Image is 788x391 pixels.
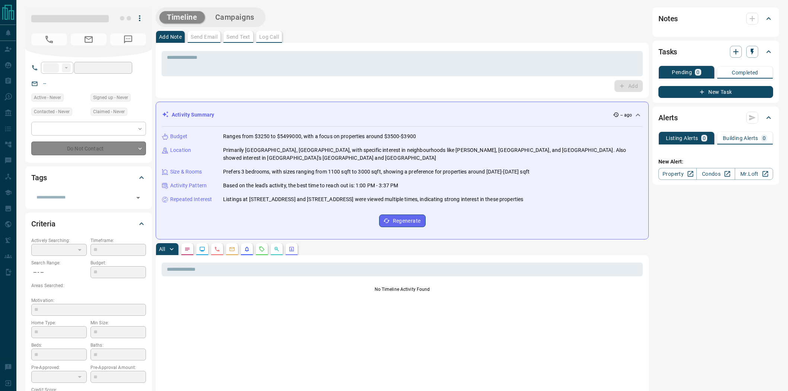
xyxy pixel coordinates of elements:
svg: Emails [229,246,235,252]
span: Contacted - Never [34,108,70,115]
span: Signed up - Never [93,94,128,101]
h2: Criteria [31,218,55,230]
h2: Tasks [658,46,677,58]
p: All [159,247,165,252]
a: Condos [696,168,735,180]
p: Home Type: [31,320,87,326]
p: Pre-Approved: [31,364,87,371]
p: -- - -- [31,266,87,279]
span: No Email [71,34,107,45]
button: Open [133,193,143,203]
div: Notes [658,10,773,28]
p: Beds: [31,342,87,349]
span: Active - Never [34,94,61,101]
p: Pre-Approval Amount: [90,364,146,371]
p: Repeated Interest [170,195,212,203]
p: 0 [696,70,699,75]
p: Building Alerts [723,136,758,141]
svg: Lead Browsing Activity [199,246,205,252]
p: Search Range: [31,260,87,266]
span: No Number [31,34,67,45]
svg: Calls [214,246,220,252]
p: Motivation: [31,297,146,304]
p: Activity Pattern [170,182,207,190]
svg: Listing Alerts [244,246,250,252]
div: Activity Summary-- ago [162,108,642,122]
span: No Number [110,34,146,45]
h2: Alerts [658,112,678,124]
p: Prefers 3 bedrooms, with sizes ranging from 1100 sqft to 3000 sqft, showing a preference for prop... [223,168,530,176]
p: Budget: [90,260,146,266]
button: Campaigns [208,11,262,23]
p: Add Note [159,34,182,39]
p: Timeframe: [90,237,146,244]
div: Alerts [658,109,773,127]
a: Mr.Loft [735,168,773,180]
div: Tags [31,169,146,187]
p: Budget [170,133,187,140]
a: -- [43,80,46,86]
svg: Notes [184,246,190,252]
p: Min Size: [90,320,146,326]
p: Primarily [GEOGRAPHIC_DATA], [GEOGRAPHIC_DATA], with specific interest in neighbourhoods like [PE... [223,146,642,162]
p: Listings at [STREET_ADDRESS] and [STREET_ADDRESS] were viewed multiple times, indicating strong i... [223,195,523,203]
p: Completed [732,70,758,75]
button: Regenerate [379,214,426,227]
div: Do Not Contact [31,142,146,155]
a: Property [658,168,697,180]
p: Actively Searching: [31,237,87,244]
p: -- ago [620,112,632,118]
p: Areas Searched: [31,282,146,289]
p: Size & Rooms [170,168,202,176]
p: Listing Alerts [666,136,698,141]
svg: Agent Actions [289,246,295,252]
button: New Task [658,86,773,98]
p: Pending [672,70,692,75]
div: Tasks [658,43,773,61]
p: Location [170,146,191,154]
div: Criteria [31,215,146,233]
button: Timeline [159,11,205,23]
p: Based on the lead's activity, the best time to reach out is: 1:00 PM - 3:37 PM [223,182,398,190]
span: Claimed - Never [93,108,125,115]
p: New Alert: [658,158,773,166]
p: 0 [703,136,706,141]
svg: Opportunities [274,246,280,252]
p: Baths: [90,342,146,349]
p: Ranges from $3250 to $5499000, with a focus on properties around $3500-$3900 [223,133,416,140]
p: Activity Summary [172,111,214,119]
p: 0 [763,136,766,141]
h2: Notes [658,13,678,25]
h2: Tags [31,172,47,184]
svg: Requests [259,246,265,252]
p: No Timeline Activity Found [162,286,643,293]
